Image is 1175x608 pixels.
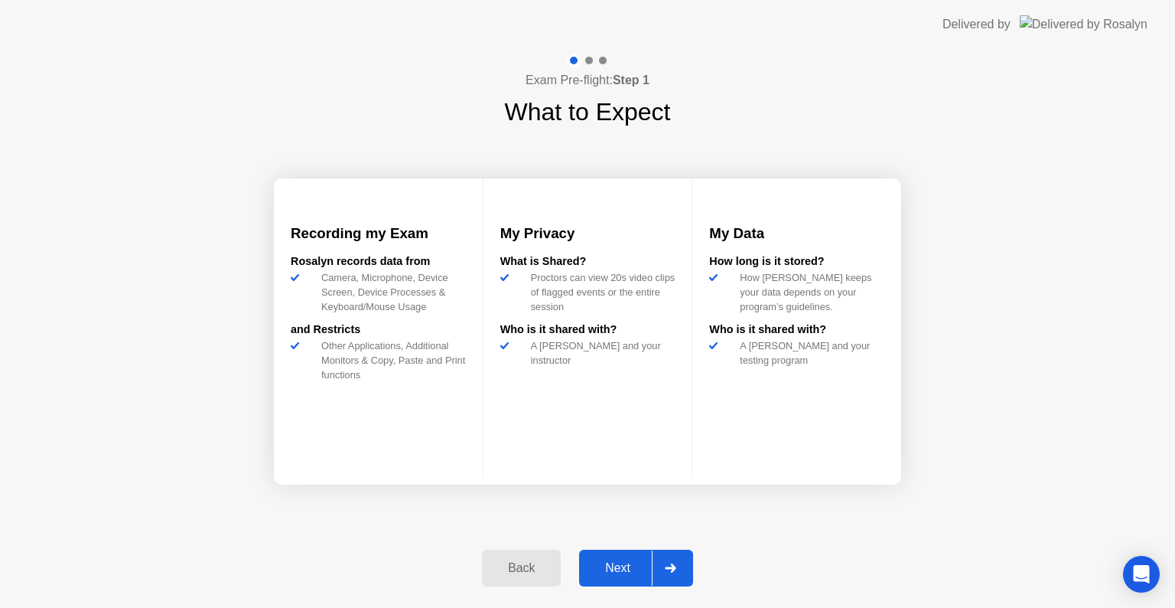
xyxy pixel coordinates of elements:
div: Who is it shared with? [500,322,675,338]
div: A [PERSON_NAME] and your testing program [734,338,884,368]
div: Proctors can view 20s video clips of flagged events or the entire session [525,270,675,315]
button: Next [579,550,693,587]
h1: What to Expect [505,93,671,130]
div: How long is it stored? [709,253,884,270]
img: Delivered by Rosalyn [1020,15,1147,33]
div: Delivered by [942,15,1011,34]
h3: My Data [709,223,884,244]
button: Back [482,550,561,587]
h4: Exam Pre-flight: [526,71,649,90]
b: Step 1 [613,74,649,87]
div: Next [584,561,652,575]
h3: Recording my Exam [291,223,466,244]
div: A [PERSON_NAME] and your instructor [525,338,675,368]
div: How [PERSON_NAME] keeps your data depends on your program’s guidelines. [734,270,884,315]
div: Camera, Microphone, Device Screen, Device Processes & Keyboard/Mouse Usage [315,270,466,315]
div: Open Intercom Messenger [1123,556,1160,593]
div: Who is it shared with? [709,322,884,338]
div: Rosalyn records data from [291,253,466,270]
div: Back [487,561,556,575]
div: What is Shared? [500,253,675,270]
div: and Restricts [291,322,466,338]
div: Other Applications, Additional Monitors & Copy, Paste and Print functions [315,338,466,383]
h3: My Privacy [500,223,675,244]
